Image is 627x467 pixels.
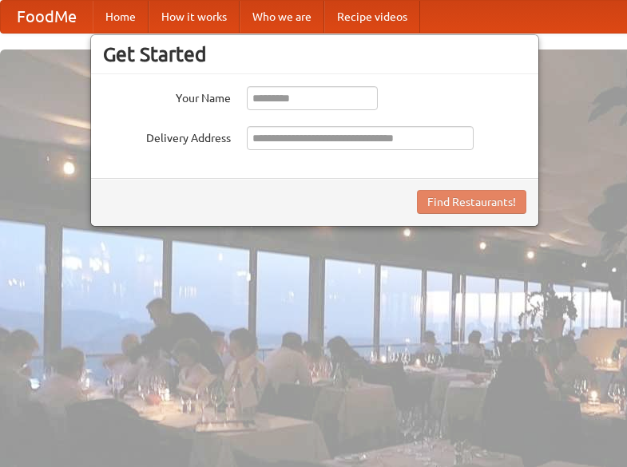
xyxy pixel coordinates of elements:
[1,1,93,33] a: FoodMe
[324,1,420,33] a: Recipe videos
[417,190,526,214] button: Find Restaurants!
[240,1,324,33] a: Who we are
[149,1,240,33] a: How it works
[103,42,526,66] h3: Get Started
[103,126,231,146] label: Delivery Address
[103,86,231,106] label: Your Name
[93,1,149,33] a: Home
